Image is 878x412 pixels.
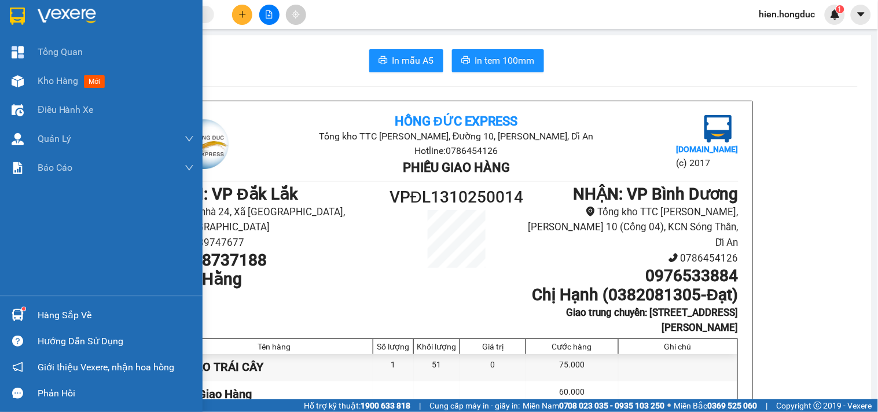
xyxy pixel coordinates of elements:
div: Cước hàng [529,342,615,351]
div: 0976533884 [99,38,254,54]
span: phone [668,253,678,263]
img: logo.jpg [175,115,233,173]
div: 0978737188 [10,51,91,68]
button: printerIn mẫu A5 [369,49,443,72]
div: 1 BAO TRÁI CÂY [176,354,374,380]
span: 1 [838,5,842,13]
span: Gửi: [10,11,28,23]
span: printer [461,56,471,67]
strong: 1900 633 818 [361,401,410,410]
span: Nhận: [99,11,127,23]
li: 0389747677 [175,235,386,251]
span: environment [586,207,596,216]
button: caret-down [851,5,871,25]
span: Miền Bắc [674,399,758,412]
li: Tổng kho TTC [PERSON_NAME], Đường 10, [PERSON_NAME], Dĩ An [269,129,644,144]
div: Số lượng [376,342,410,351]
span: [STREET_ADDRESS][PERSON_NAME] [99,66,254,106]
li: (c) 2017 [676,156,738,170]
div: Giá trị [463,342,523,351]
b: Giao trung chuyển: [STREET_ADDRESS][PERSON_NAME] [567,307,739,334]
span: caret-down [856,9,866,20]
h1: VPĐL1310250014 [386,185,527,210]
button: file-add [259,5,280,25]
span: notification [12,362,23,373]
span: Cung cấp máy in - giấy in: [429,399,520,412]
img: logo.jpg [704,115,732,143]
div: 1 [373,354,414,380]
img: logo-vxr [10,8,25,25]
button: printerIn tem 100mm [452,49,544,72]
span: message [12,388,23,399]
div: Tên hàng [179,342,370,351]
b: [DOMAIN_NAME] [676,145,738,154]
img: warehouse-icon [12,75,24,87]
span: Giới thiệu Vexere, nhận hoa hồng [38,360,174,374]
li: 0786454126 [527,251,738,266]
div: Khối lượng [417,342,457,351]
h1: Chị Hằng [175,270,386,289]
strong: 0369 525 060 [708,401,758,410]
span: aim [292,10,300,19]
div: 60.000 [526,381,618,407]
div: Phản hồi [38,385,194,402]
span: printer [379,56,388,67]
li: Số nhà 24, Xã [GEOGRAPHIC_DATA], [GEOGRAPHIC_DATA] [175,204,386,235]
span: copyright [814,402,822,410]
b: Hồng Đức Express [395,114,518,128]
span: file-add [265,10,273,19]
h1: 0976533884 [527,266,738,286]
div: Chị Hạnh (0382081305-Đạt) [99,24,254,38]
span: mới [84,75,105,88]
span: TC: [99,54,115,66]
img: dashboard-icon [12,46,24,58]
div: Phí Giao Hàng [176,381,374,407]
span: Tổng Quan [38,45,83,59]
div: Hướng dẫn sử dụng [38,333,194,350]
span: down [185,163,194,172]
li: Tổng kho TTC [PERSON_NAME], [PERSON_NAME] 10 (Cổng 04), KCN Sóng Thần, Dĩ An [527,204,738,251]
b: NHẬN : VP Bình Dương [574,185,739,204]
span: | [766,399,768,412]
span: down [185,134,194,144]
img: solution-icon [12,162,24,174]
img: icon-new-feature [830,9,840,20]
button: plus [232,5,252,25]
sup: 1 [22,307,25,311]
h1: Chị Hạnh (0382081305-Đạt) [527,285,738,305]
div: VP Đắk Lắk [10,10,91,38]
span: Báo cáo [38,160,72,175]
span: Quản Lý [38,131,71,146]
span: ⚪️ [668,403,671,408]
strong: 0708 023 035 - 0935 103 250 [559,401,665,410]
div: 0 [460,354,526,380]
div: VP Bình Dương [99,10,254,24]
div: 51 [414,354,460,380]
div: Ghi chú [622,342,734,351]
img: warehouse-icon [12,133,24,145]
span: question-circle [12,336,23,347]
span: hien.hongduc [750,7,825,21]
span: Kho hàng [38,75,78,86]
span: In mẫu A5 [392,53,434,68]
span: | [419,399,421,412]
span: In tem 100mm [475,53,535,68]
span: Hỗ trợ kỹ thuật: [304,399,410,412]
span: plus [238,10,247,19]
b: GỬI : VP Đắk Lắk [175,185,299,204]
div: Hàng sắp về [38,307,194,324]
button: aim [286,5,306,25]
span: Điều hành xe [38,102,94,117]
div: Chị Hằng [10,38,91,51]
img: warehouse-icon [12,309,24,321]
h1: 0978737188 [175,251,386,270]
li: Hotline: 0786454126 [269,144,644,158]
span: Miền Nam [523,399,665,412]
img: warehouse-icon [12,104,24,116]
b: Phiếu giao hàng [403,160,510,175]
sup: 1 [836,5,844,13]
div: 75.000 [526,354,618,380]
